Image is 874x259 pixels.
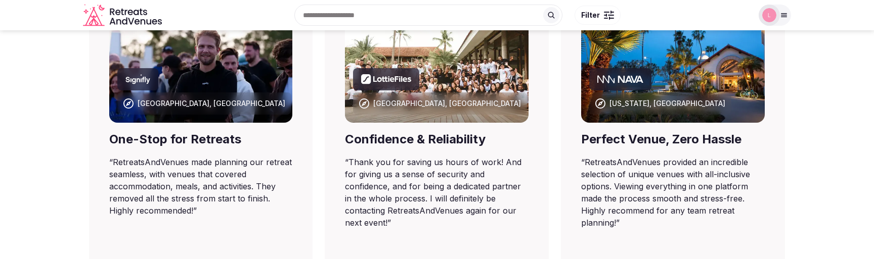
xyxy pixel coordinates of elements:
svg: Signify company logo [125,74,151,84]
div: [US_STATE], [GEOGRAPHIC_DATA] [609,98,725,109]
button: Filter [575,6,621,25]
blockquote: “ RetreatsAndVenues provided an incredible selection of unique venues with all-inclusive options.... [581,156,765,229]
a: Visit the homepage [83,4,164,27]
div: Perfect Venue, Zero Hassle [581,131,765,148]
img: Lisbon, Portugal [109,18,293,123]
blockquote: “ RetreatsAndVenues made planning our retreat seamless, with venues that covered accommodation, m... [109,156,293,217]
img: Bali, Indonesia [345,18,529,123]
div: One-Stop for Retreats [109,131,293,148]
img: California, USA [581,18,765,123]
div: [GEOGRAPHIC_DATA], [GEOGRAPHIC_DATA] [373,98,521,109]
img: Luwam Beyin [762,8,776,22]
span: Filter [581,10,600,20]
svg: Nava company logo [597,74,643,84]
div: Confidence & Reliability [345,131,529,148]
blockquote: “ Thank you for saving us hours of work! And for giving us a sense of security and confidence, an... [345,156,529,229]
div: [GEOGRAPHIC_DATA], [GEOGRAPHIC_DATA] [138,98,285,109]
svg: LottieFiles company logo [361,74,411,84]
svg: Retreats and Venues company logo [83,4,164,27]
